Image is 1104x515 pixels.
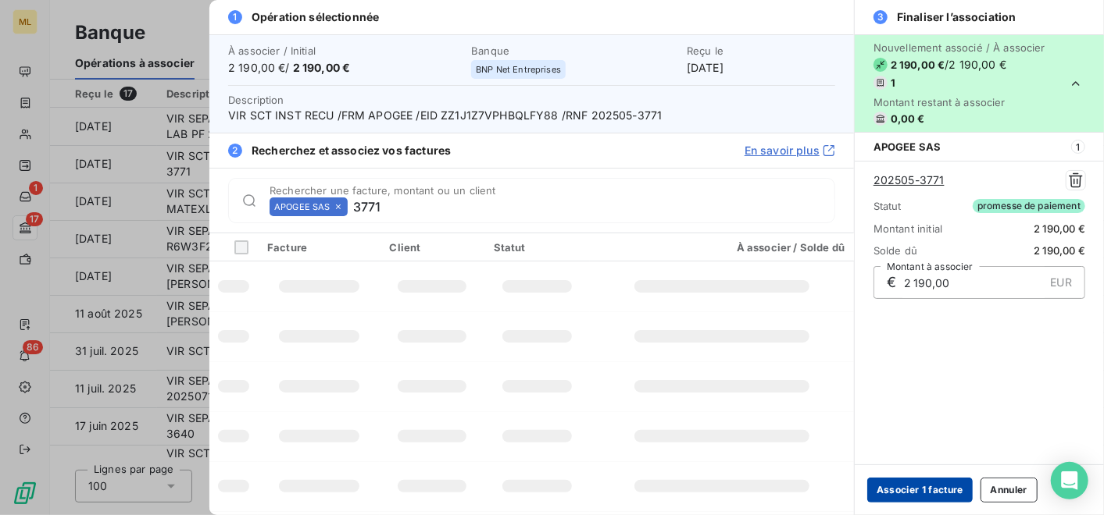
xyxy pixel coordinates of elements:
[274,202,330,211] span: APOGEE SAS
[228,60,462,76] span: 2 190,00 € /
[973,199,1085,213] span: promesse de paiement
[293,61,351,74] span: 2 190,00 €
[874,172,945,188] a: 202505-3771
[874,96,1045,108] span: Montant restant à associer
[228,94,284,106] span: Description
[891,59,945,71] span: 2 190,00 €
[228,10,242,24] span: 1
[891,76,895,89] span: 1
[228,108,835,123] span: VIR SCT INST RECU /FRM APOGEE /EID ZZ1J1Z7VPHBQLFY88 /RNF 202505-3771
[745,143,835,158] a: En savoir plus
[494,241,581,254] div: Statut
[389,241,474,254] div: Client
[687,44,835,57] span: Reçu le
[981,478,1038,503] button: Annuler
[945,57,1007,73] span: / 2 190,00 €
[354,199,835,215] input: placeholder
[874,41,1045,54] span: Nouvellement associé / À associer
[476,65,561,74] span: BNP Net Entreprises
[1034,222,1086,235] span: 2 190,00 €
[471,44,677,57] span: Banque
[874,10,888,24] span: 3
[687,44,835,76] div: [DATE]
[599,241,845,254] div: À associer / Solde dû
[874,200,902,212] span: Statut
[891,112,925,125] span: 0,00 €
[252,9,379,25] span: Opération sélectionnée
[867,478,973,503] button: Associer 1 facture
[228,44,462,57] span: À associer / Initial
[228,144,242,158] span: 2
[874,244,917,257] span: Solde dû
[267,241,370,254] div: Facture
[897,9,1016,25] span: Finaliser l’association
[1071,140,1085,154] span: 1
[874,222,942,235] span: Montant initial
[874,140,941,153] span: APOGEE SAS
[252,143,451,158] span: Recherchez et associez vos factures
[1051,462,1088,499] div: Open Intercom Messenger
[1034,244,1086,257] span: 2 190,00 €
